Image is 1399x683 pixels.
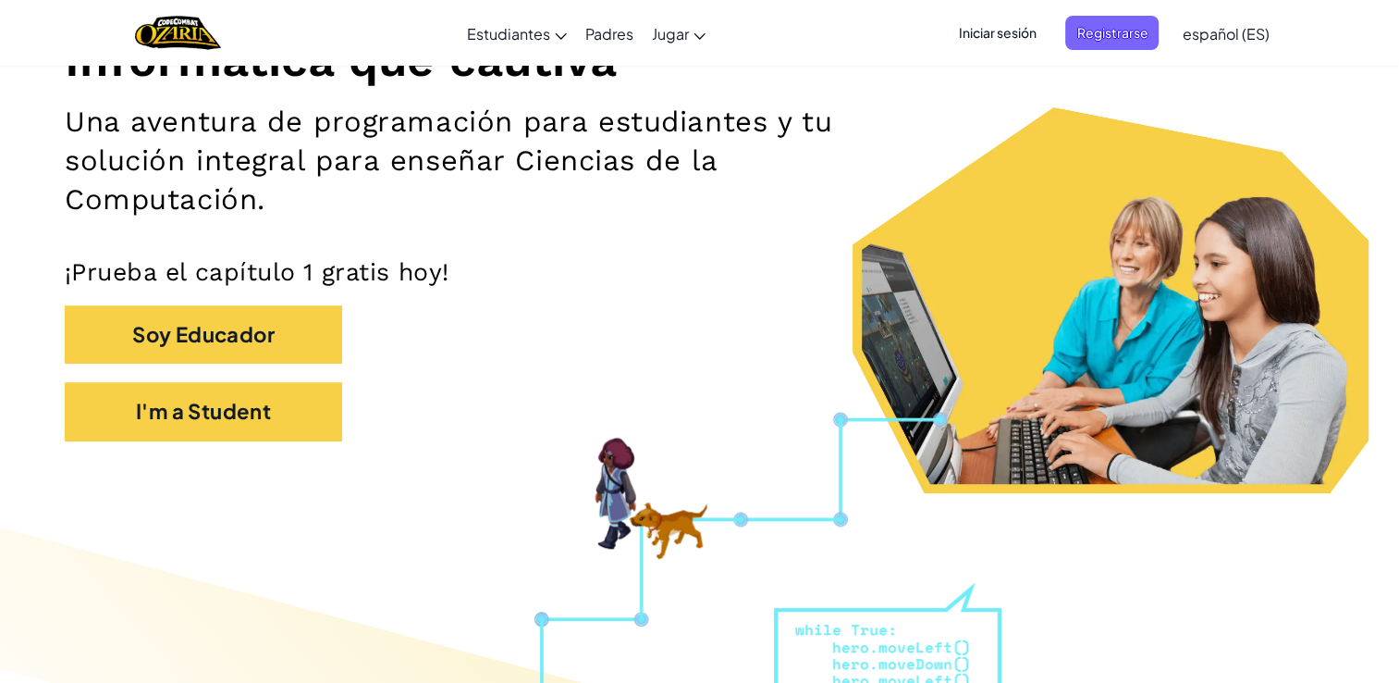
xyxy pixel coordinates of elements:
p: ¡Prueba el capítulo 1 gratis hoy! [65,256,1334,287]
button: I'm a Student [65,382,342,441]
a: Jugar [643,8,715,58]
h2: Una aventura de programación para estudiantes y tu solución integral para enseñar Ciencias de la ... [65,103,915,219]
span: Estudiantes [467,24,550,43]
button: Iniciar sesión [947,16,1047,50]
button: Soy Educador [65,305,342,364]
a: Ozaria by CodeCombat logo [135,14,221,52]
span: español (ES) [1182,24,1269,43]
a: Estudiantes [458,8,576,58]
span: Jugar [652,24,689,43]
a: español (ES) [1172,8,1278,58]
button: Registrarse [1065,16,1159,50]
a: Padres [576,8,643,58]
img: Home [135,14,221,52]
